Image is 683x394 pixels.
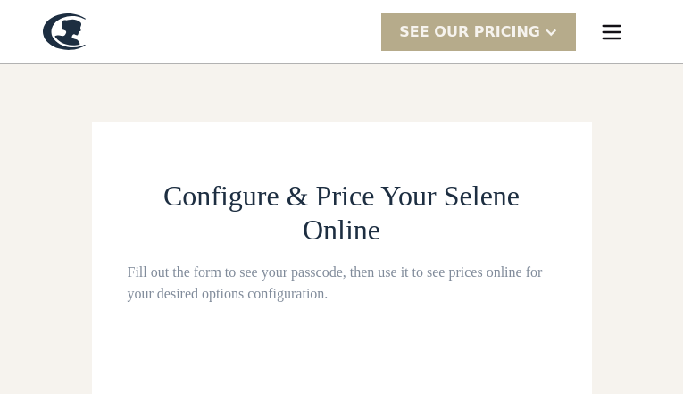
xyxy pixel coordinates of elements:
div: Fill out the form to see your passcode, then use it to see prices online for your desired options... [128,262,556,305]
div: SEE Our Pricing [399,21,540,43]
div: SEE Our Pricing [381,13,576,51]
span: Configure & Price Your Selene Online [163,180,520,246]
div: menu [583,4,640,61]
a: home [43,13,86,50]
